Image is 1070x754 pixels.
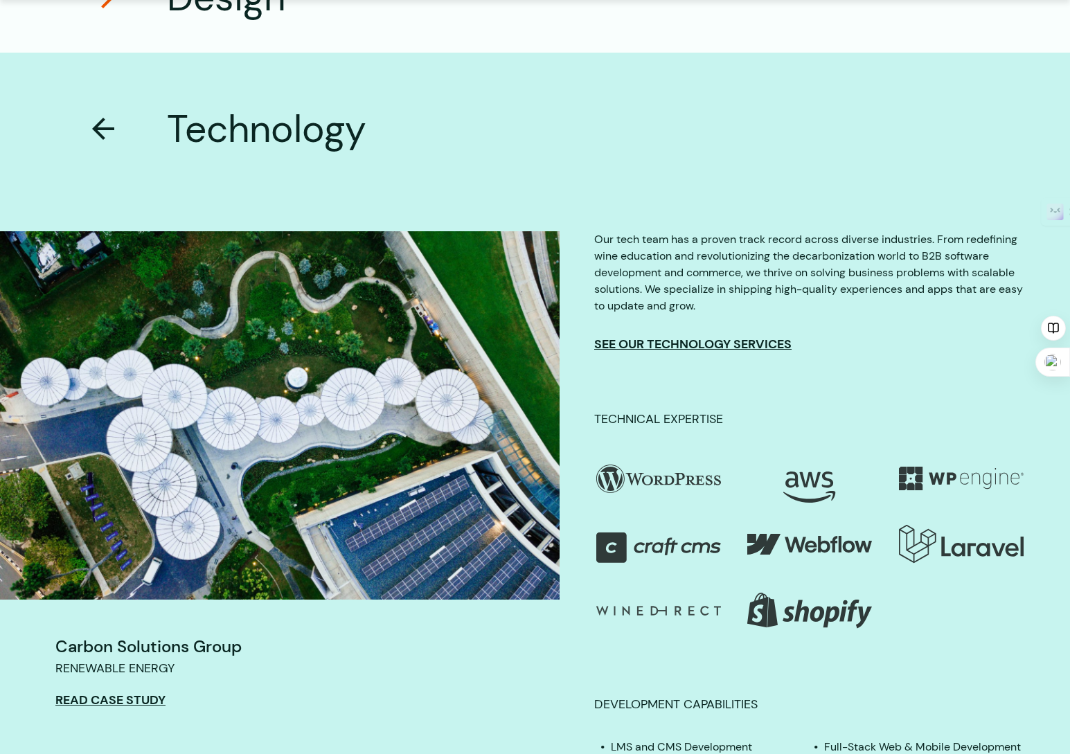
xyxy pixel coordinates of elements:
[55,634,525,659] h4: Carbon Solutions Group
[596,449,721,508] img: Wordpress Logo
[747,581,872,640] img: Shopify Logo
[167,105,366,154] h3: Technology
[747,449,872,508] img: Amazon Web Services Logo
[596,581,721,640] img: WineDirect Logo
[899,515,1024,574] img: Laravel Logo
[55,659,525,678] p: Renewable Energy
[594,231,1026,314] p: Our tech team has a proven track record across diverse industries. From redefining wine education...
[594,336,792,352] a: See our Technology Services
[747,515,872,574] img: Webflow Logo
[594,695,1026,714] p: Development Capabilities
[899,449,1024,508] img: WP Engine Logo
[55,692,166,708] a: Read Case Study
[594,410,1026,429] p: Technical Expertise
[596,515,721,574] img: Craft CMS Logo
